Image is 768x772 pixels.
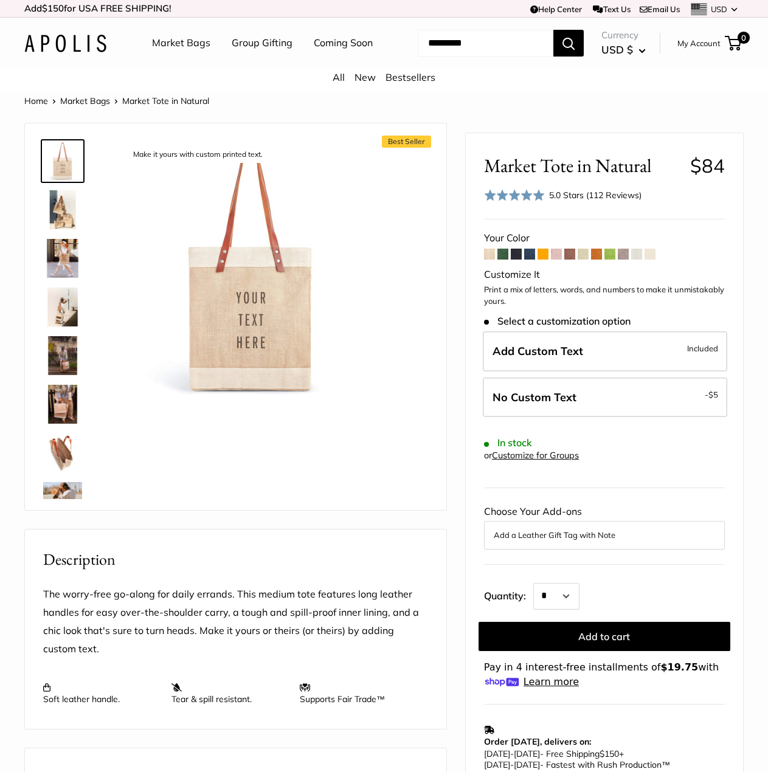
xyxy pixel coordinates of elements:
[549,188,642,202] div: 5.0 Stars (112 Reviews)
[553,30,584,57] button: Search
[601,43,633,56] span: USD $
[484,736,591,747] strong: Order [DATE], delivers on:
[43,239,82,278] img: Market Tote in Natural
[41,188,85,232] a: description_The Original Market bag in its 4 native styles
[43,288,82,326] img: description_Effortless style that elevates every moment
[386,71,435,83] a: Bestsellers
[479,622,730,651] button: Add to cart
[300,683,416,705] p: Supports Fair Trade™
[42,2,64,14] span: $150
[708,390,718,399] span: $5
[484,187,642,204] div: 5.0 Stars (112 Reviews)
[127,146,269,163] div: Make it yours with custom printed text.
[355,71,376,83] a: New
[484,748,719,770] p: - Free Shipping +
[484,229,725,247] div: Your Color
[493,344,583,358] span: Add Custom Text
[382,136,431,148] span: Best Seller
[484,266,725,284] div: Customize It
[314,34,373,52] a: Coming Soon
[738,32,750,44] span: 0
[601,40,646,60] button: USD $
[494,528,715,542] button: Add a Leather Gift Tag with Note
[484,284,725,308] p: Print a mix of letters, words, and numbers to make it unmistakably yours.
[484,447,579,464] div: or
[484,759,510,770] span: [DATE]
[593,4,630,14] a: Text Us
[24,35,106,52] img: Apolis
[43,190,82,229] img: description_The Original Market bag in its 4 native styles
[24,93,209,109] nav: Breadcrumb
[43,683,159,705] p: Soft leather handle.
[232,34,292,52] a: Group Gifting
[43,433,82,472] img: description_Water resistant inner liner.
[726,36,741,50] a: 0
[514,748,540,759] span: [DATE]
[122,95,209,106] span: Market Tote in Natural
[418,30,553,57] input: Search...
[514,759,540,770] span: [DATE]
[510,759,514,770] span: -
[484,437,532,449] span: In stock
[484,503,725,549] div: Choose Your Add-ons
[24,95,48,106] a: Home
[493,390,576,404] span: No Custom Text
[41,480,85,523] a: Market Tote in Natural
[530,4,582,14] a: Help Center
[41,139,85,183] a: description_Make it yours with custom printed text.
[41,334,85,377] a: Market Tote in Natural
[41,382,85,426] a: Market Tote in Natural
[705,387,718,402] span: -
[601,27,646,44] span: Currency
[171,683,288,705] p: Tear & spill resistant.
[484,759,670,770] span: - Fastest with Rush Production™
[41,431,85,475] a: description_Water resistant inner liner.
[483,331,727,371] label: Add Custom Text
[484,154,681,177] span: Market Tote in Natural
[484,748,510,759] span: [DATE]
[43,482,82,521] img: Market Tote in Natural
[484,315,631,327] span: Select a customization option
[43,385,82,424] img: Market Tote in Natural
[43,336,82,375] img: Market Tote in Natural
[43,142,82,181] img: description_Make it yours with custom printed text.
[711,4,727,14] span: USD
[484,579,533,610] label: Quantity:
[152,34,210,52] a: Market Bags
[43,585,428,658] p: The worry-free go-along for daily errands. This medium tote features long leather handles for eas...
[43,548,428,571] h2: Description
[492,450,579,461] a: Customize for Groups
[41,285,85,329] a: description_Effortless style that elevates every moment
[60,95,110,106] a: Market Bags
[677,36,721,50] a: My Account
[600,748,619,759] span: $150
[41,236,85,280] a: Market Tote in Natural
[640,4,680,14] a: Email Us
[122,142,379,398] img: description_Make it yours with custom printed text.
[483,377,727,418] label: Leave Blank
[687,341,718,356] span: Included
[510,748,514,759] span: -
[333,71,345,83] a: All
[690,154,725,177] span: $84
